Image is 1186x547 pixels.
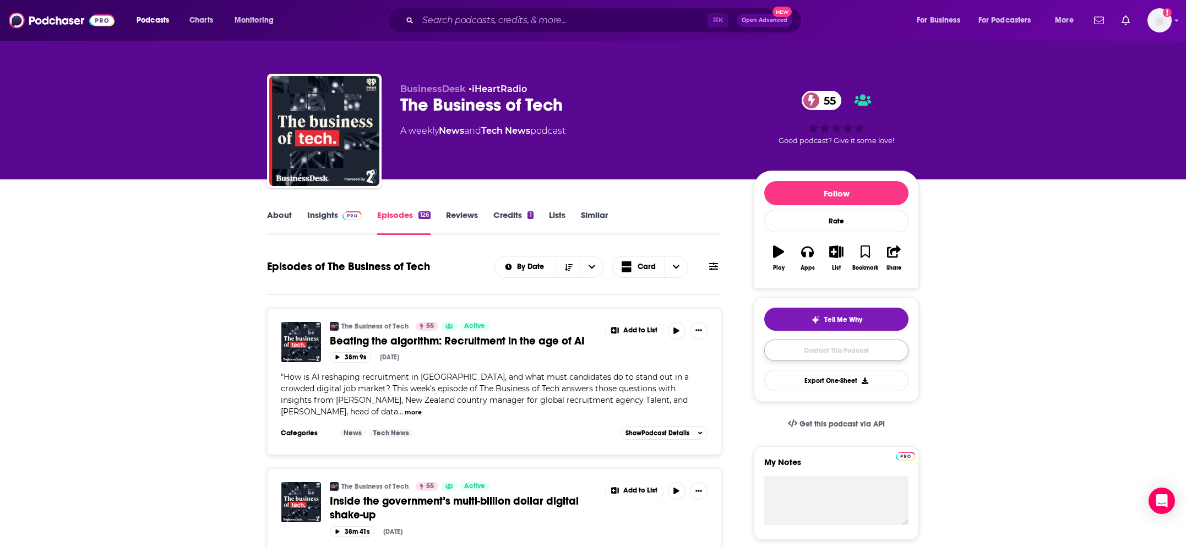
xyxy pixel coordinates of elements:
[623,326,657,335] span: Add to List
[267,210,292,235] a: About
[1147,8,1172,32] img: User Profile
[773,265,785,271] div: Play
[832,265,841,271] div: List
[416,322,438,331] a: 55
[330,494,579,522] span: Inside the government’s multi-billion dollar digital shake-up
[1147,8,1172,32] button: Show profile menu
[764,457,908,476] label: My Notes
[460,322,489,331] a: Active
[446,210,478,235] a: Reviews
[811,315,820,324] img: tell me why sparkle
[330,352,371,363] button: 38m 9s
[909,12,974,29] button: open menu
[227,12,288,29] button: open menu
[281,372,689,417] span: How is AI reshaping recruitment in [GEOGRAPHIC_DATA], and what must candidates do to stand out in...
[1090,11,1108,30] a: Show notifications dropdown
[383,528,402,535] div: [DATE]
[851,238,879,278] button: Bookmark
[377,210,431,235] a: Episodes126
[269,76,379,186] img: The Business of Tech
[978,13,1031,28] span: For Podcasters
[189,13,213,28] span: Charts
[398,407,403,417] span: ...
[764,370,908,391] button: Export One-Sheet
[464,125,481,136] span: and
[779,411,894,437] a: Get this podcast via API
[493,210,533,235] a: Credits1
[129,12,183,29] button: open menu
[754,84,919,152] div: 55Good podcast? Give it some love!
[813,91,841,110] span: 55
[267,260,430,273] h1: Episodes of The Business of Tech
[9,10,115,31] img: Podchaser - Follow, Share and Rate Podcasts
[764,181,908,205] button: Follow
[182,12,220,29] a: Charts
[527,211,533,219] div: 1
[606,482,663,500] button: Show More Button
[971,12,1047,29] button: open menu
[772,7,792,17] span: New
[398,8,812,33] div: Search podcasts, credits, & more...
[472,84,527,94] a: iHeartRadio
[1147,8,1172,32] span: Logged in as ehladik
[281,322,321,362] img: Beating the algorithm: Recruitment in the age of AI
[623,486,657,495] span: Add to List
[137,13,169,28] span: Podcasts
[281,372,689,417] span: "
[793,238,822,278] button: Apps
[1055,13,1074,28] span: More
[307,210,362,235] a: InsightsPodchaser Pro
[1149,488,1175,514] div: Open Intercom Messenger
[330,334,597,348] a: Beating the algorithm: Recruitment in the age of AI
[621,426,708,440] button: ShowPodcast Details
[896,450,915,461] a: Pro website
[481,125,530,136] a: Tech News
[549,210,565,235] a: Lists
[426,321,434,332] span: 55
[606,322,663,340] button: Show More Button
[464,321,485,332] span: Active
[418,211,431,219] div: 126
[690,322,708,340] button: Show More Button
[612,256,688,278] button: Choose View
[380,353,399,361] div: [DATE]
[764,340,908,361] a: Contact This Podcast
[764,210,908,232] div: Rate
[917,13,960,28] span: For Business
[799,419,885,429] span: Get this podcast via API
[342,211,362,220] img: Podchaser Pro
[405,408,422,417] button: more
[638,263,656,271] span: Card
[400,84,466,94] span: BusinessDesk
[764,308,908,331] button: tell me why sparkleTell Me Why
[281,429,330,437] h3: Categories
[439,125,464,136] a: News
[581,210,608,235] a: Similar
[764,238,793,278] button: Play
[1047,12,1087,29] button: open menu
[469,84,527,94] span: •
[235,13,274,28] span: Monitoring
[369,429,414,437] a: Tech News
[1117,11,1134,30] a: Show notifications dropdown
[339,429,366,437] a: News
[330,334,585,348] span: Beating the algorithm: Recruitment in the age of AI
[1163,8,1172,17] svg: Add a profile image
[708,13,728,28] span: ⌘ K
[464,481,485,492] span: Active
[418,12,708,29] input: Search podcasts, credits, & more...
[737,14,792,27] button: Open AdvancedNew
[330,322,339,331] img: The Business of Tech
[822,238,851,278] button: List
[824,315,862,324] span: Tell Me Why
[779,136,894,145] span: Good podcast? Give it some love!
[460,482,489,491] a: Active
[330,482,339,491] img: The Business of Tech
[625,429,689,437] span: Show Podcast Details
[341,322,409,331] a: The Business of Tech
